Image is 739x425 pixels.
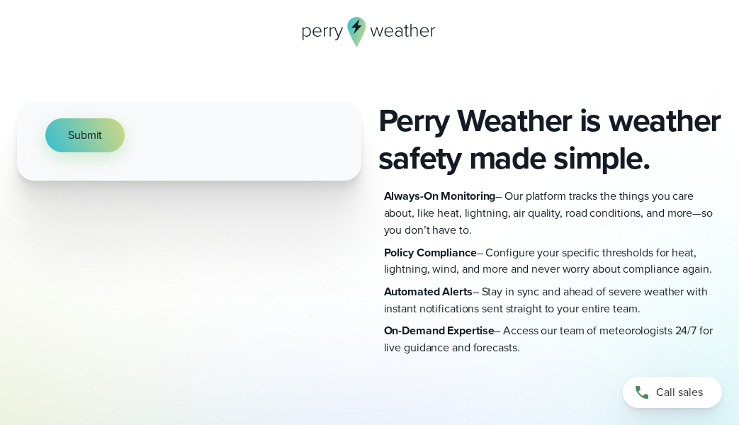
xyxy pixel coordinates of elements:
[384,244,477,261] strong: Policy Compliance
[656,384,703,401] span: Call sales
[68,127,102,144] span: Submit
[384,283,473,300] strong: Automated Alerts
[384,322,723,356] p: – Access our team of meteorologists 24/7 for live guidance and forecasts.
[384,283,723,317] p: – Stay in sync and ahead of severe weather with instant notifications sent straight to your entir...
[384,188,496,204] strong: Always-On Monitoring
[378,101,723,176] h2: Perry Weather is weather safety made simple.
[45,118,125,152] button: Submit
[384,322,495,339] strong: On-Demand Expertise
[384,244,723,278] p: – Configure your specific thresholds for heat, lightning, wind, and more and never worry about co...
[384,188,723,238] p: – Our platform tracks the things you care about, like heat, lightning, air quality, road conditio...
[623,377,722,408] a: Call sales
